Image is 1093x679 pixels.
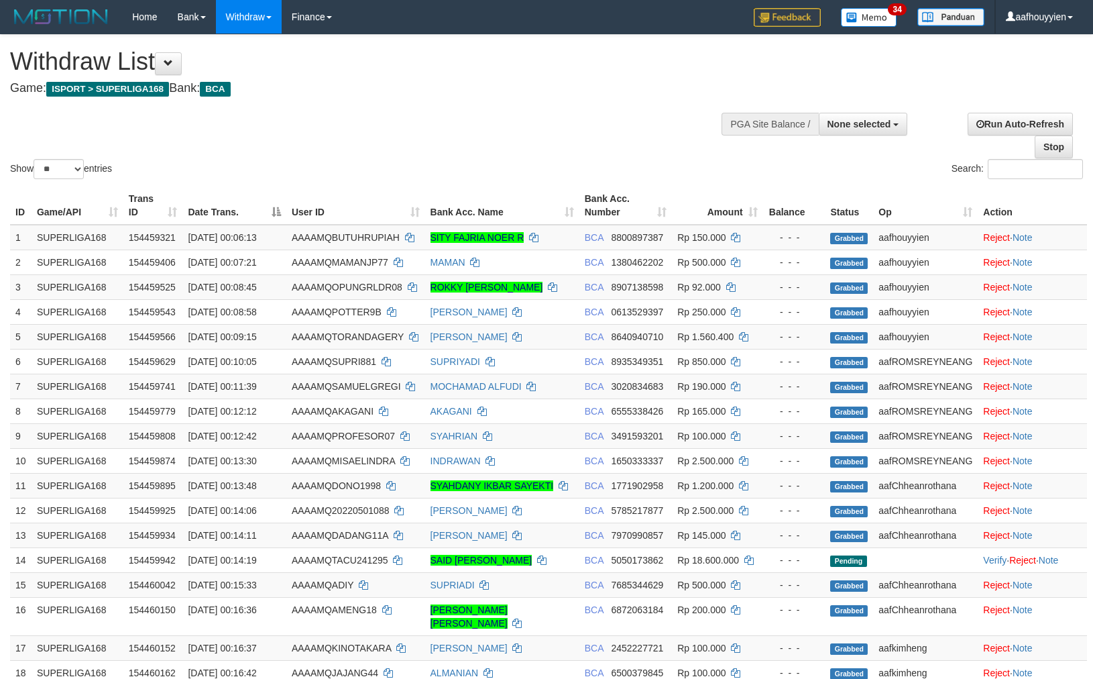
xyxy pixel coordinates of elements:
[32,547,123,572] td: SUPERLIGA168
[129,282,176,293] span: 154459525
[10,225,32,250] td: 1
[983,480,1010,491] a: Reject
[722,113,818,136] div: PGA Site Balance /
[978,635,1087,660] td: ·
[768,479,820,492] div: - - -
[768,355,820,368] div: - - -
[585,232,603,243] span: BCA
[430,381,522,392] a: MOCHAMAD ALFUDI
[579,187,672,225] th: Bank Acc. Number: activate to sort column ascending
[983,456,1010,466] a: Reject
[1013,668,1033,678] a: Note
[292,381,401,392] span: AAAAMQSAMUELGREGI
[10,547,32,572] td: 14
[827,119,891,129] span: None selected
[292,356,376,367] span: AAAAMQSUPRI881
[830,332,868,344] span: Grabbed
[188,643,256,654] span: [DATE] 00:16:37
[292,456,395,466] span: AAAAMQMISAELINDRA
[768,231,820,244] div: - - -
[983,605,1010,615] a: Reject
[873,274,978,299] td: aafhouyyien
[1013,406,1033,417] a: Note
[129,406,176,417] span: 154459779
[430,505,508,516] a: [PERSON_NAME]
[188,555,256,566] span: [DATE] 00:14:19
[188,232,256,243] span: [DATE] 00:06:13
[1013,431,1033,441] a: Note
[677,605,726,615] span: Rp 200.000
[873,324,978,349] td: aafhouyyien
[677,580,726,590] span: Rp 500.000
[611,456,663,466] span: Copy 1650333337 to clipboard
[32,324,123,349] td: SUPERLIGA168
[677,257,726,268] span: Rp 500.000
[32,349,123,374] td: SUPERLIGA168
[830,282,868,294] span: Grabbed
[873,448,978,473] td: aafROMSREYNEANG
[292,307,382,317] span: AAAAMQPOTTER9B
[1039,555,1059,566] a: Note
[188,257,256,268] span: [DATE] 00:07:21
[830,556,866,567] span: Pending
[830,580,868,592] span: Grabbed
[10,498,32,523] td: 12
[611,282,663,293] span: Copy 8907138598 to clipboard
[129,381,176,392] span: 154459741
[611,406,663,417] span: Copy 6555338426 to clipboard
[585,431,603,441] span: BCA
[677,356,726,367] span: Rp 850.000
[873,597,978,635] td: aafChheanrothana
[292,580,353,590] span: AAAAMQADIY
[983,232,1010,243] a: Reject
[978,374,1087,399] td: ·
[677,480,734,491] span: Rp 1.200.000
[10,274,32,299] td: 3
[830,605,868,617] span: Grabbed
[585,605,603,615] span: BCA
[611,480,663,491] span: Copy 1771902958 to clipboard
[32,274,123,299] td: SUPERLIGA168
[819,113,908,136] button: None selected
[292,505,390,516] span: AAAAMQ20220501088
[677,668,726,678] span: Rp 100.000
[1013,331,1033,342] a: Note
[1013,282,1033,293] a: Note
[983,257,1010,268] a: Reject
[677,555,739,566] span: Rp 18.600.000
[1013,480,1033,491] a: Note
[873,225,978,250] td: aafhouyyien
[129,431,176,441] span: 154459808
[768,330,820,344] div: - - -
[585,356,603,367] span: BCA
[983,307,1010,317] a: Reject
[888,3,906,15] span: 34
[585,257,603,268] span: BCA
[1013,580,1033,590] a: Note
[188,431,256,441] span: [DATE] 00:12:42
[585,505,603,516] span: BCA
[611,307,663,317] span: Copy 0613529397 to clipboard
[983,431,1010,441] a: Reject
[825,187,873,225] th: Status
[32,523,123,547] td: SUPERLIGA168
[129,530,176,541] span: 154459934
[978,597,1087,635] td: ·
[585,381,603,392] span: BCA
[677,456,734,466] span: Rp 2.500.000
[32,498,123,523] td: SUPERLIGA168
[768,454,820,468] div: - - -
[10,399,32,423] td: 8
[983,580,1010,590] a: Reject
[292,257,388,268] span: AAAAMQMAMANJP77
[32,399,123,423] td: SUPERLIGA168
[10,82,715,95] h4: Game: Bank:
[32,225,123,250] td: SUPERLIGA168
[672,187,763,225] th: Amount: activate to sort column ascending
[430,331,508,342] a: [PERSON_NAME]
[430,580,475,590] a: SUPRIADI
[677,307,726,317] span: Rp 250.000
[983,643,1010,654] a: Reject
[611,381,663,392] span: Copy 3020834683 to clipboard
[1013,643,1033,654] a: Note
